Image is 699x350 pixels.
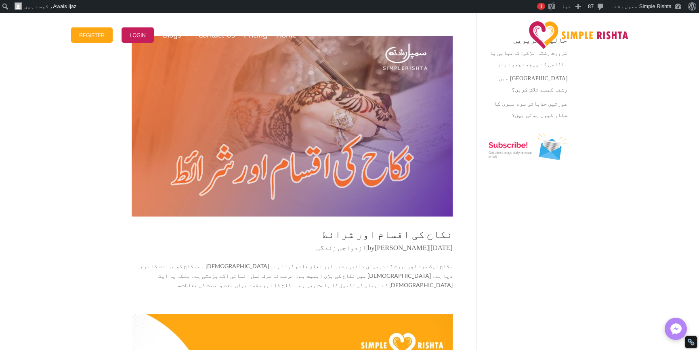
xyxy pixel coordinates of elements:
a: Contact Us [198,15,235,55]
button: Login [122,27,154,43]
article: نکاح ایک مرد اورعورت کے درمیان دائمی رشتہ اور تعلق قائم کرتا ہے۔ [DEMOGRAPHIC_DATA] نے نکاح کو عب... [132,36,453,290]
span: [DATE] [430,244,453,252]
img: Messenger [668,321,684,337]
a: Login [122,15,154,55]
a: ازدواجی زندگی [316,244,366,252]
a: عورتیں جذباتی سرد مہری کا شکار کیوں ہوتی ہیں؟ [494,101,567,118]
a: Home [276,15,296,55]
span: 1 [540,3,543,9]
div: Restore Info Box &#10;&#10;NoFollow Info:&#10; META-Robots NoFollow: &#09;false&#10; META-Robots ... [687,338,695,346]
p: by | | [132,243,453,259]
img: نکاح کی اقسام اور شرائط [132,36,453,217]
a: Blogs [163,15,189,55]
a: [PERSON_NAME] [374,244,429,252]
a: نکاح کی اقسام اور شرائط [322,227,453,240]
button: Register [71,27,113,43]
span: Awais Ijaz [53,3,76,9]
a: Pricing [244,15,267,55]
a: Register [71,15,113,55]
a: [GEOGRAPHIC_DATA] میں رشتہ کیسے تلاش کریں؟ [499,75,567,93]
